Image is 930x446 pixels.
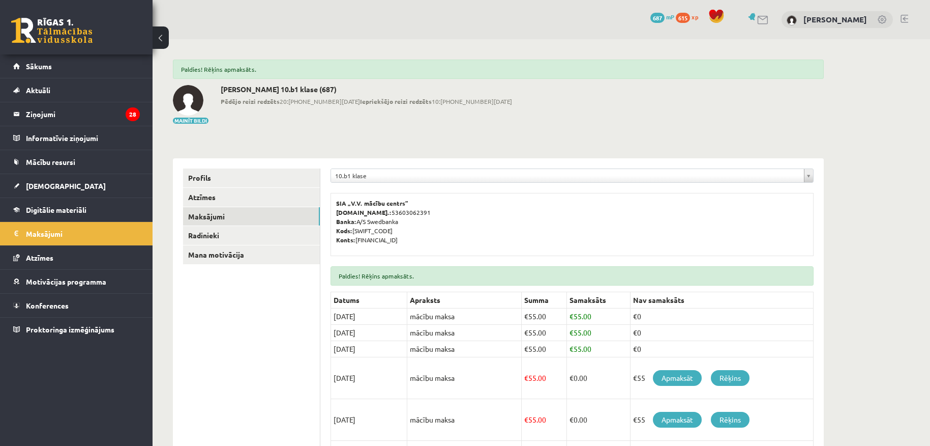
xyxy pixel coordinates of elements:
td: €55 [630,357,813,399]
a: Konferences [13,294,140,317]
td: €0 [630,325,813,341]
a: Rēķins [711,370,749,386]
span: € [569,373,574,382]
legend: Informatīvie ziņojumi [26,126,140,150]
a: Profils [183,169,320,187]
td: 55.00 [522,357,567,399]
td: mācību maksa [407,309,522,325]
span: Proktoringa izmēģinājums [26,325,114,334]
th: Apraksts [407,292,522,309]
td: [DATE] [331,341,407,357]
a: Maksājumi [13,222,140,245]
span: Konferences [26,301,69,310]
span: Mācību resursi [26,157,75,166]
a: Apmaksāt [653,370,702,386]
td: 55.00 [522,325,567,341]
a: Sākums [13,54,140,78]
a: Proktoringa izmēģinājums [13,318,140,341]
th: Samaksāts [566,292,630,309]
span: Sākums [26,62,52,71]
img: Edvards Justs [787,15,797,25]
td: 0.00 [566,399,630,441]
a: Atzīmes [183,188,320,207]
span: € [569,415,574,424]
td: 55.00 [522,399,567,441]
a: Rīgas 1. Tālmācības vidusskola [11,18,93,43]
span: € [524,415,528,424]
span: 615 [676,13,690,23]
img: Edvards Justs [173,85,203,116]
a: [PERSON_NAME] [803,14,867,24]
td: mācību maksa [407,399,522,441]
td: 55.00 [566,325,630,341]
span: Aktuāli [26,86,50,95]
i: 28 [126,107,140,121]
span: € [524,328,528,337]
a: Atzīmes [13,246,140,269]
td: [DATE] [331,325,407,341]
td: €0 [630,341,813,357]
b: Kods: [336,227,352,235]
div: Paldies! Rēķins apmaksāts. [173,60,824,79]
th: Nav samaksāts [630,292,813,309]
b: Banka: [336,217,356,226]
span: xp [692,13,698,21]
td: [DATE] [331,309,407,325]
span: € [569,328,574,337]
a: 615 xp [676,13,703,21]
span: Digitālie materiāli [26,205,86,214]
a: Ziņojumi28 [13,102,140,126]
span: € [524,373,528,382]
td: mācību maksa [407,341,522,357]
a: Maksājumi [183,207,320,226]
span: € [524,312,528,321]
b: [DOMAIN_NAME].: [336,208,392,216]
td: mācību maksa [407,325,522,341]
th: Datums [331,292,407,309]
a: Aktuāli [13,78,140,102]
a: Radinieki [183,226,320,245]
b: Pēdējo reizi redzēts [221,97,280,105]
a: Mācību resursi [13,150,140,174]
a: Digitālie materiāli [13,198,140,221]
a: 10.b1 klase [331,169,813,182]
a: Rēķins [711,412,749,428]
a: Informatīvie ziņojumi [13,126,140,150]
td: [DATE] [331,399,407,441]
td: 0.00 [566,357,630,399]
span: Motivācijas programma [26,277,106,286]
b: Konts: [336,236,355,244]
span: 687 [650,13,665,23]
span: € [569,344,574,353]
a: [DEMOGRAPHIC_DATA] [13,174,140,198]
a: Apmaksāt [653,412,702,428]
b: Iepriekšējo reizi redzēts [360,97,432,105]
a: Motivācijas programma [13,270,140,293]
span: 10.b1 klase [335,169,800,182]
td: 55.00 [522,309,567,325]
span: € [524,344,528,353]
legend: Maksājumi [26,222,140,245]
td: 55.00 [522,341,567,357]
div: Paldies! Rēķins apmaksāts. [331,266,814,286]
td: 55.00 [566,309,630,325]
a: Mana motivācija [183,245,320,264]
a: 687 mP [650,13,674,21]
b: SIA „V.V. mācību centrs” [336,199,409,207]
td: [DATE] [331,357,407,399]
span: [DEMOGRAPHIC_DATA] [26,181,106,190]
td: 55.00 [566,341,630,357]
h2: [PERSON_NAME] 10.b1 klase (687) [221,85,512,94]
td: €0 [630,309,813,325]
th: Summa [522,292,567,309]
span: Atzīmes [26,253,53,262]
p: 53603062391 A/S Swedbanka [SWIFT_CODE] [FINANCIAL_ID] [336,199,808,244]
span: € [569,312,574,321]
td: €55 [630,399,813,441]
span: mP [666,13,674,21]
button: Mainīt bildi [173,118,208,124]
td: mācību maksa [407,357,522,399]
span: 20:[PHONE_NUMBER][DATE] 10:[PHONE_NUMBER][DATE] [221,97,512,106]
legend: Ziņojumi [26,102,140,126]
